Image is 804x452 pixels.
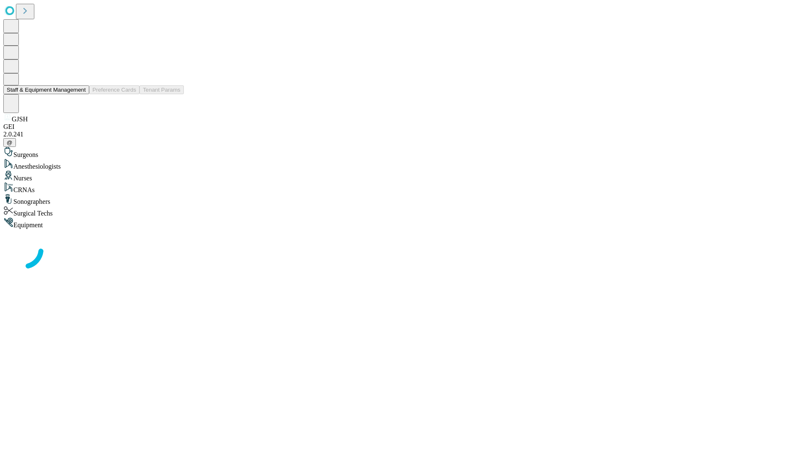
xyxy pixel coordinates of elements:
[3,182,801,194] div: CRNAs
[3,159,801,170] div: Anesthesiologists
[3,123,801,131] div: GEI
[3,194,801,205] div: Sonographers
[3,170,801,182] div: Nurses
[139,85,184,94] button: Tenant Params
[3,147,801,159] div: Surgeons
[7,139,13,146] span: @
[3,205,801,217] div: Surgical Techs
[3,217,801,229] div: Equipment
[89,85,139,94] button: Preference Cards
[3,131,801,138] div: 2.0.241
[3,138,16,147] button: @
[12,116,28,123] span: GJSH
[3,85,89,94] button: Staff & Equipment Management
